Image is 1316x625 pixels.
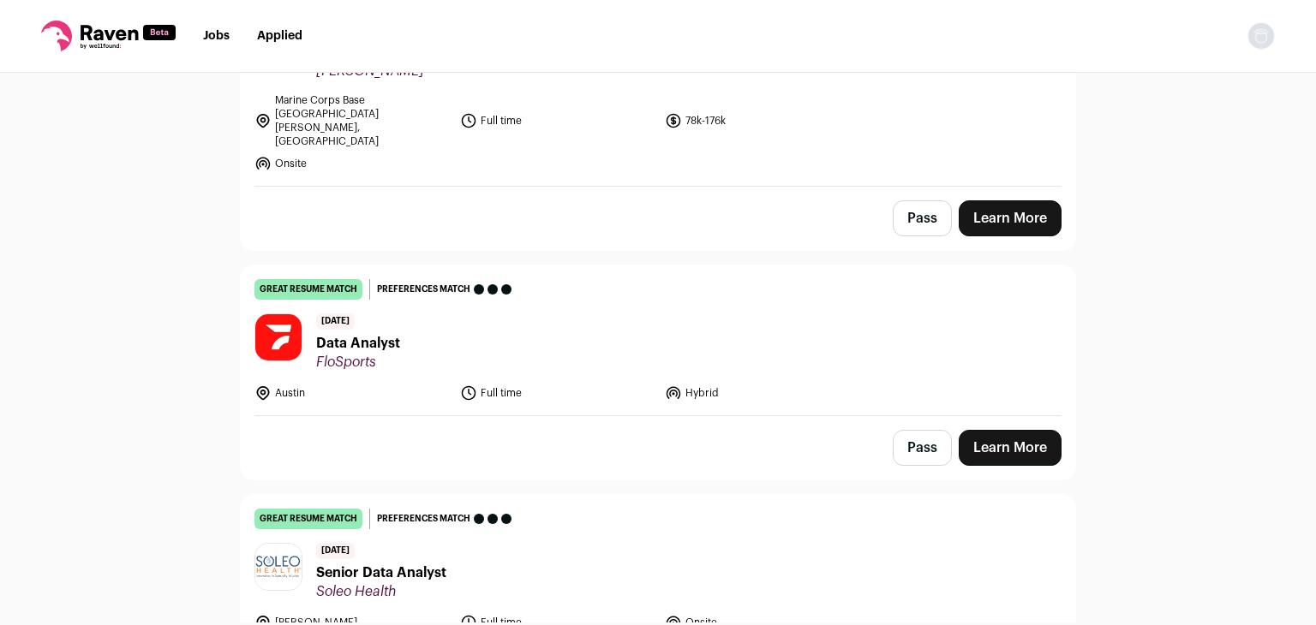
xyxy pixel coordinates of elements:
a: Applied [257,30,302,42]
span: FloSports [316,354,400,371]
button: Open dropdown [1247,22,1275,50]
span: [DATE] [316,543,355,559]
a: Learn More [959,200,1062,236]
span: Data Analyst [316,333,400,354]
span: Soleo Health [316,583,446,600]
div: great resume match [254,279,362,300]
span: [DATE] [316,313,355,330]
button: Pass [893,200,952,236]
img: cd5a3f8cd41bba603d3a61d1fd3e441035e0252d09a05c426186a6f9bf984e25.jpg [255,314,302,360]
a: great resume match Preferences match [DATE] Data Analyst FloSports Austin Full time Hybrid [241,265,1075,415]
li: Onsite [254,155,450,172]
a: Learn More [959,430,1062,466]
span: Preferences match [377,281,470,298]
button: Pass [893,430,952,466]
li: Full time [460,384,655,402]
img: 1f5f448299ceebeb5b14c2574bd5294d46c458bd288e48d5c2bcc2eab0573a51.jpg [255,544,302,590]
span: Senior Data Analyst [316,562,446,583]
span: Preferences match [377,510,470,527]
li: Full time [460,93,655,148]
li: Marine Corps Base [GEOGRAPHIC_DATA][PERSON_NAME], [GEOGRAPHIC_DATA] [254,93,450,148]
li: Hybrid [665,384,860,402]
li: 78k-176k [665,93,860,148]
img: nopic.png [1247,22,1275,50]
a: Jobs [203,30,230,42]
li: Austin [254,384,450,402]
div: great resume match [254,509,362,529]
